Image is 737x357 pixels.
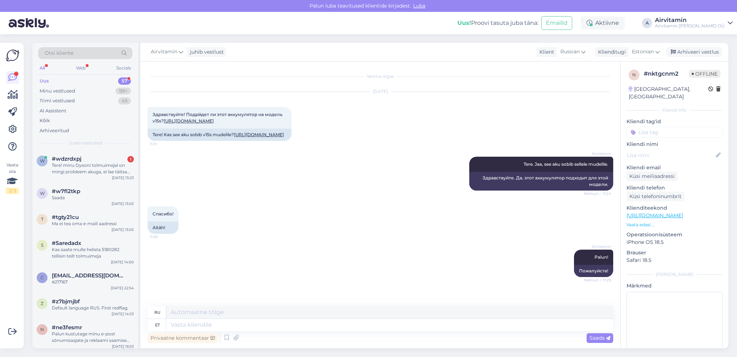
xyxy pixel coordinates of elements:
span: Saada [589,335,610,341]
div: Tere! Kas see aku sobib v15s mudelile? [148,129,291,141]
div: ru [154,306,160,318]
span: 11:21 [150,141,177,147]
div: Uus [40,77,49,85]
div: 57 [118,77,131,85]
div: 45 [118,97,131,104]
div: [DATE] 13:05 [112,201,134,206]
button: Emailid [541,16,572,30]
p: Kliendi tag'id [627,118,723,125]
a: [URL][DOMAIN_NAME] [164,118,214,124]
div: Airvitamin [PERSON_NAME] OÜ [655,23,725,29]
div: Tere! minu Dysoni tolmuimejal on mingi probleem akuga, ei lae täitsa täis ja saab hirmus kiiresti... [52,162,134,175]
div: Tiimi vestlused [40,97,75,104]
p: Vaata edasi ... [627,222,723,228]
span: Спасибо! [153,211,173,217]
a: [URL][DOMAIN_NAME] [627,212,683,219]
div: Vaata siia [6,162,19,194]
div: 99+ [116,88,131,95]
div: Kliendi info [627,107,723,113]
span: Otsi kliente [45,49,73,57]
div: Küsi meiliaadressi [627,171,678,181]
div: Ma ei tea oma e-maili aadressi [52,220,134,227]
div: Airvitamin [655,17,725,23]
div: Web [74,63,87,73]
div: AI Assistent [40,107,66,115]
p: iPhone OS 18.5 [627,238,723,246]
div: Privaatne kommentaar [148,333,218,343]
span: coolipreyly@hotmail.com [52,272,127,279]
span: #ne3fesmr [52,324,82,331]
div: 1 [127,156,134,162]
p: Operatsioonisüsteem [627,231,723,238]
span: Здравствуйте! Подрйдет ли этот аккумулятор на модель v15s? [153,112,284,124]
span: Offline [689,70,720,78]
span: w [40,191,45,196]
img: Askly Logo [6,49,19,62]
span: c [41,275,44,280]
div: Здравствуйте. Да, этот аккумулятор подходит для этой модели. [469,172,613,191]
span: 5 [41,242,44,248]
p: Brauser [627,249,723,256]
div: juhib vestlust [187,48,224,56]
span: Nähtud ✓ 11:29 [584,277,611,283]
div: [DATE] 16:53 [112,344,134,349]
div: A [642,18,652,28]
span: #5aredadx [52,240,81,246]
div: [GEOGRAPHIC_DATA], [GEOGRAPHIC_DATA] [629,85,708,101]
div: Kas saate mulle helista 5180282 tellisin teilt tolmuimeja [52,246,134,259]
div: Proovi tasuta juba täna: [457,19,538,27]
span: t [41,217,44,222]
b: Uus! [457,19,471,26]
span: Airvitamin [584,244,611,249]
div: Minu vestlused [40,88,75,95]
div: Klient [537,48,554,56]
span: n [632,72,636,77]
span: Russian [560,48,580,56]
span: Airvitamin [584,151,611,156]
p: Safari 18.5 [627,256,723,264]
p: Kliendi telefon [627,184,723,192]
span: #z7bjmjbf [52,298,80,305]
div: # nktgcnm2 [644,70,689,78]
div: [DATE] 14:00 [111,259,134,265]
div: Saada [52,195,134,201]
div: Klienditugi [595,48,626,56]
span: Tere. Jaa, see aku sobib sellele mudelile. [524,161,608,167]
span: Luba [411,3,428,9]
div: Küsi telefoninumbrit [627,192,684,201]
span: #tgty21cu [52,214,79,220]
div: Arhiveeritud [40,127,69,134]
div: [DATE] 13:23 [112,175,134,180]
div: [PERSON_NAME] [627,271,723,278]
p: Kliendi nimi [627,140,723,148]
div: Пожалуйста! [574,265,613,277]
div: Default language RUS. First redflag. [52,305,134,311]
div: Arhiveeri vestlus [666,47,722,57]
p: Märkmed [627,282,723,290]
p: Klienditeekond [627,204,723,212]
span: #wdzrdxpj [52,156,81,162]
div: Palun kustutage minu e-post sõnumisaajate ja reklaami saamise listist ära. Teeksin seda ise, aga ... [52,331,134,344]
input: Lisa nimi [627,151,714,159]
div: Aitäh! [148,222,178,234]
span: 11:29 [150,234,177,240]
div: et [155,319,160,331]
span: #w7fl2tkp [52,188,80,195]
span: Uued vestlused [69,140,102,146]
span: Nähtud ✓ 11:24 [584,191,611,196]
p: Kliendi email [627,164,723,171]
span: Estonian [632,48,654,56]
span: Airvitamin [151,48,177,56]
div: #217167 [52,279,134,285]
a: AirvitaminAirvitamin [PERSON_NAME] OÜ [655,17,733,29]
input: Lisa tag [627,127,723,138]
span: w [40,158,45,164]
div: [DATE] 22:54 [111,285,134,291]
div: Kõik [40,117,50,124]
div: Socials [115,63,132,73]
span: z [41,301,44,306]
div: [DATE] [148,88,613,95]
span: n [40,327,44,332]
a: [URL][DOMAIN_NAME] [234,132,284,137]
div: [DATE] 13:05 [112,227,134,232]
